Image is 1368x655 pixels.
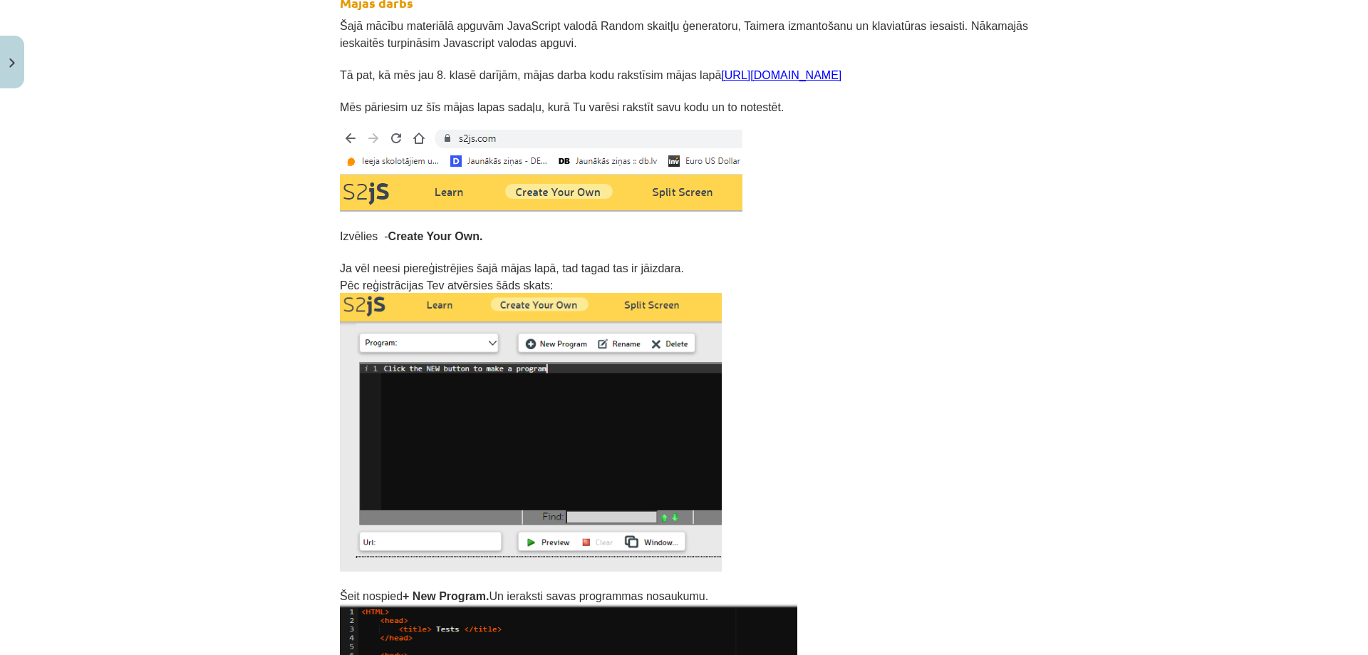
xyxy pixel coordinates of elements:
b: + New Program. [403,590,489,602]
b: Create Your Own. [388,230,483,242]
span: Ja vēl neesi piereģistrējies šajā mājas lapā, tad tagad tas ir jāizdara. [340,262,684,274]
span: Pēc reģistrācijas Tev atvērsies šāds skats: [340,279,553,292]
a: [URL][DOMAIN_NAME] [721,69,841,81]
img: icon-close-lesson-0947bae3869378f0d4975bcd49f059093ad1ed9edebbc8119c70593378902aed.svg [9,58,15,68]
span: Mēs pāriesim uz šīs mājas lapas sadaļu, kurā Tu varēsi rakstīt savu kodu un to notestēt. [340,101,784,113]
span: Šeit nospied Un ieraksti savas programmas nosaukumu. [340,590,708,602]
span: Šajā mācību materiālā apguvām JavaScript valodā Random skaitļu ģeneratoru, Taimera izmantošanu un... [340,20,1028,49]
span: Izvēlies - [340,230,482,242]
span: Tā pat, kā mēs jau 8. klasē darījām, mājas darba kodu rakstīsim mājas lapā [340,69,841,81]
